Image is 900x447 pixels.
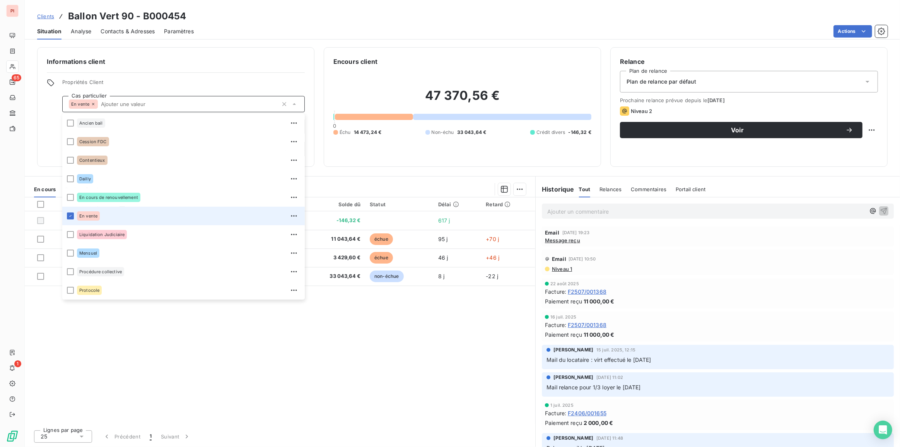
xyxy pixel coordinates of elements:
[432,129,454,136] span: Non-échu
[47,57,305,66] h6: Informations client
[306,235,361,243] span: 11 043,64 €
[545,419,582,427] span: Paiement reçu
[156,428,195,445] button: Suivant
[568,288,606,296] span: F2507/001368
[145,428,156,445] button: 1
[486,201,531,207] div: Retard
[37,13,54,19] span: Clients
[62,79,305,90] span: Propriétés Client
[164,27,194,35] span: Paramètres
[37,27,61,35] span: Situation
[546,356,651,363] span: Mail du locataire : virt effectué le [DATE]
[306,272,361,280] span: 33 043,64 €
[41,433,47,440] span: 25
[546,384,641,390] span: Mail relance pour 1/3 loyer le [DATE]
[545,297,582,305] span: Paiement reçu
[631,108,652,114] span: Niveau 2
[306,254,361,262] span: 3 429,60 €
[79,232,125,237] span: Liquidation Judiciaire
[551,266,572,272] span: Niveau 1
[79,214,97,218] span: En vente
[333,88,591,111] h2: 47 370,56 €
[552,256,566,262] span: Email
[568,409,606,417] span: F2406/001655
[354,129,382,136] span: 14 473,24 €
[550,403,574,408] span: 1 juil. 2025
[707,97,725,103] span: [DATE]
[620,97,878,103] span: Prochaine relance prévue depuis le
[98,428,145,445] button: Précédent
[596,436,623,440] span: [DATE] 11:48
[596,348,635,352] span: 15 juil. 2025, 12:15
[71,27,91,35] span: Analyse
[545,237,580,243] span: Message reçu
[370,252,393,264] span: échue
[333,57,377,66] h6: Encours client
[562,230,590,235] span: [DATE] 19:23
[101,27,155,35] span: Contacts & Adresses
[6,430,19,442] img: Logo LeanPay
[438,254,448,261] span: 46 j
[486,236,499,242] span: +70 j
[370,201,429,207] div: Statut
[545,409,566,417] span: Facture :
[333,123,336,129] span: 0
[676,186,705,192] span: Portail client
[627,78,696,86] span: Plan de relance par défaut
[71,102,89,106] span: En vente
[553,374,593,381] span: [PERSON_NAME]
[34,186,56,192] span: En cours
[12,74,21,81] span: 65
[438,201,476,207] div: Délai
[340,129,351,136] span: Échu
[536,129,565,136] span: Crédit divers
[599,186,622,192] span: Relances
[79,288,99,293] span: Protocole
[536,185,574,194] h6: Historique
[584,331,615,339] span: 11 000,00 €
[631,186,666,192] span: Commentaires
[6,5,19,17] div: PI
[568,321,606,329] span: F2507/001368
[569,129,591,136] span: -146,32 €
[370,233,393,245] span: échue
[550,315,576,319] span: 16 juil. 2025
[79,195,138,200] span: En cours de renouvellement
[629,127,845,133] span: Voir
[68,9,186,23] h3: Ballon Vert 90 - B000454
[150,433,152,440] span: 1
[584,419,613,427] span: 2 000,00 €
[545,331,582,339] span: Paiement reçu
[14,360,21,367] span: 1
[98,101,278,108] input: Ajouter une valeur
[370,271,403,282] span: non-échue
[306,217,361,224] span: -146,32 €
[438,273,444,279] span: 8 j
[37,12,54,20] a: Clients
[569,257,596,261] span: [DATE] 10:50
[79,158,105,163] span: Contentieux
[620,57,878,66] h6: Relance
[596,375,623,380] span: [DATE] 11:02
[584,297,615,305] span: 11 000,00 €
[833,25,872,38] button: Actions
[553,346,593,353] span: [PERSON_NAME]
[545,288,566,296] span: Facture :
[306,201,361,207] div: Solde dû
[874,421,892,439] div: Open Intercom Messenger
[438,236,448,242] span: 95 j
[620,122,862,138] button: Voir
[79,269,122,274] span: Procédure collective
[79,251,97,255] span: Mensuel
[79,139,107,144] span: Cession FDC
[457,129,487,136] span: 33 043,64 €
[486,273,498,279] span: -22 j
[545,321,566,329] span: Facture :
[545,229,559,236] span: Email
[550,281,579,286] span: 22 août 2025
[438,217,450,224] span: 617 j
[486,254,499,261] span: +46 j
[79,176,91,181] span: Dailly
[79,121,103,125] span: Ancien bail
[579,186,591,192] span: Tout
